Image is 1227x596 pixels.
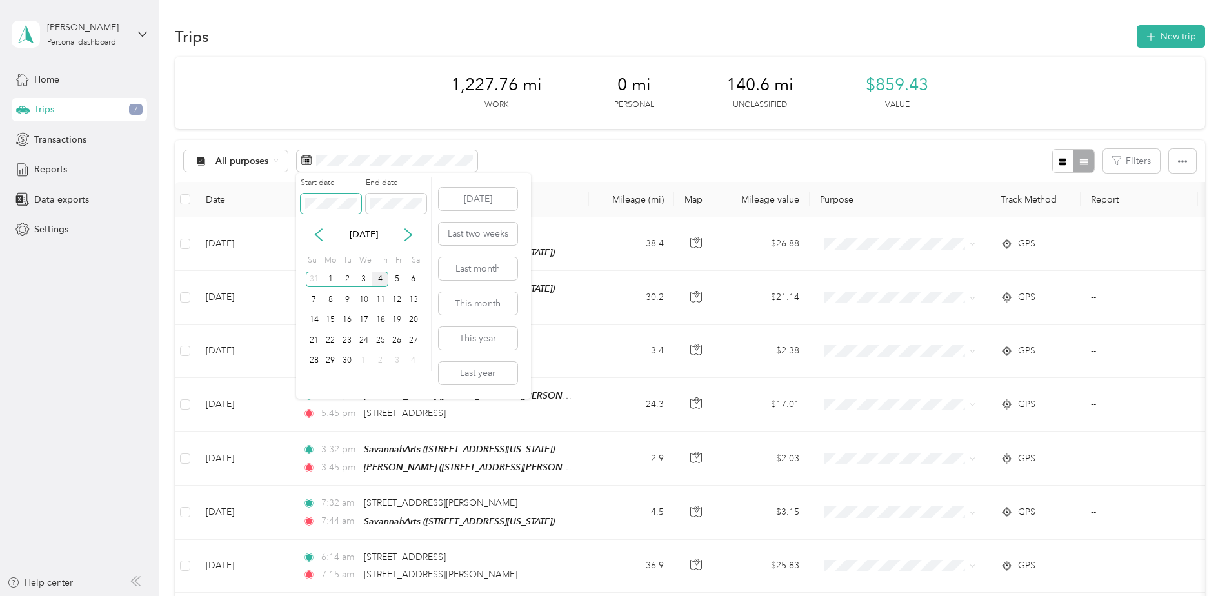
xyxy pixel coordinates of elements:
div: 29 [323,353,339,369]
td: [DATE] [195,432,292,486]
td: [DATE] [195,378,292,432]
th: Mileage value [719,182,810,217]
div: 28 [306,353,323,369]
th: Report [1081,182,1198,217]
span: SavannahArts ([STREET_ADDRESS][US_STATE]) [364,516,555,526]
div: 14 [306,312,323,328]
button: This month [439,292,517,315]
div: 30 [339,353,355,369]
span: Reports [34,163,67,176]
td: $2.38 [719,325,810,378]
button: Last year [439,362,517,384]
td: $3.15 [719,486,810,539]
span: GPS [1018,290,1035,304]
td: -- [1081,271,1198,324]
button: Last two weeks [439,223,517,245]
div: 8 [323,292,339,308]
div: 5 [388,272,405,288]
td: [DATE] [195,540,292,593]
span: 6:14 am [321,550,358,564]
div: 1 [355,353,372,369]
span: 3:32 pm [321,442,358,457]
span: [PERSON_NAME] ([STREET_ADDRESS][PERSON_NAME]) [364,462,599,473]
div: 20 [405,312,422,328]
label: End date [366,177,426,189]
div: [PERSON_NAME] [47,21,128,34]
span: [STREET_ADDRESS][PERSON_NAME] [364,569,517,580]
td: 24.3 [589,378,674,432]
iframe: Everlance-gr Chat Button Frame [1155,524,1227,596]
span: 7:15 am [321,568,358,582]
td: 3.4 [589,325,674,378]
p: Unclassified [733,99,787,111]
td: 36.9 [589,540,674,593]
div: 12 [388,292,405,308]
td: -- [1081,486,1198,539]
span: Data exports [34,193,89,206]
th: Locations [292,182,589,217]
span: Transactions [34,133,86,146]
span: 7:44 am [321,514,358,528]
p: [DATE] [337,228,391,241]
button: Help center [7,576,73,590]
div: 17 [355,312,372,328]
div: 18 [372,312,389,328]
button: This year [439,327,517,350]
th: Track Method [990,182,1081,217]
td: -- [1081,378,1198,432]
td: 30.2 [589,271,674,324]
td: 2.9 [589,432,674,486]
span: 0 mi [617,75,651,95]
span: 7 [129,104,143,115]
button: Filters [1103,149,1160,173]
span: Trips [34,103,54,116]
button: New trip [1137,25,1205,48]
div: Mo [323,251,337,269]
td: 38.4 [589,217,674,271]
h1: Trips [175,30,209,43]
span: 1,227.76 mi [451,75,542,95]
td: -- [1081,540,1198,593]
div: 4 [372,272,389,288]
span: [STREET_ADDRESS][PERSON_NAME] [364,497,517,508]
div: 19 [388,312,405,328]
span: GPS [1018,505,1035,519]
div: 11 [372,292,389,308]
td: [DATE] [195,325,292,378]
span: GPS [1018,452,1035,466]
div: Th [376,251,388,269]
div: 23 [339,332,355,348]
td: $17.01 [719,378,810,432]
span: SavannahArts ([STREET_ADDRESS][US_STATE]) [364,444,555,454]
div: 22 [323,332,339,348]
div: 1 [323,272,339,288]
span: Settings [34,223,68,236]
td: [DATE] [195,486,292,539]
div: Sa [410,251,422,269]
td: -- [1081,325,1198,378]
span: GPS [1018,237,1035,251]
div: 7 [306,292,323,308]
div: 3 [355,272,372,288]
th: Mileage (mi) [589,182,674,217]
td: $2.03 [719,432,810,486]
div: We [357,251,372,269]
span: [STREET_ADDRESS] [364,551,446,562]
div: 26 [388,332,405,348]
div: 2 [372,353,389,369]
th: Map [674,182,719,217]
div: Fr [393,251,405,269]
td: -- [1081,217,1198,271]
span: 3:45 pm [321,461,358,475]
span: [STREET_ADDRESS] [364,408,446,419]
th: Date [195,182,292,217]
div: 6 [405,272,422,288]
span: All purposes [215,157,269,166]
div: 15 [323,312,339,328]
div: 4 [405,353,422,369]
div: 3 [388,353,405,369]
span: 5:45 pm [321,406,358,421]
td: -- [1081,432,1198,486]
button: Last month [439,257,517,280]
div: 21 [306,332,323,348]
